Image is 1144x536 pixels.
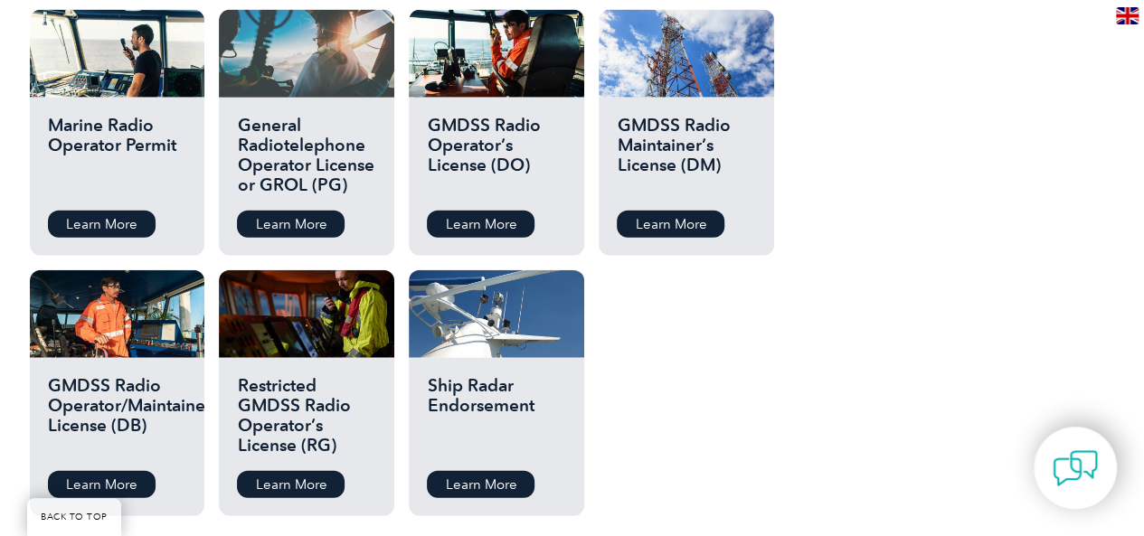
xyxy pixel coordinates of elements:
[237,211,345,238] a: Learn More
[48,116,186,197] h2: Marine Radio Operator Permit
[237,376,375,457] h2: Restricted GMDSS Radio Operator’s License (RG)
[48,471,156,498] a: Learn More
[617,116,755,197] h2: GMDSS Radio Maintainer’s License (DM)
[617,211,724,238] a: Learn More
[237,116,375,197] h2: General Radiotelephone Operator License or GROL (PG)
[1116,7,1139,24] img: en
[237,471,345,498] a: Learn More
[427,376,565,457] h2: Ship Radar Endorsement
[1053,446,1098,491] img: contact-chat.png
[48,211,156,238] a: Learn More
[427,211,534,238] a: Learn More
[427,471,534,498] a: Learn More
[27,498,121,536] a: BACK TO TOP
[427,116,565,197] h2: GMDSS Radio Operator’s License (DO)
[48,376,186,457] h2: GMDSS Radio Operator/Maintainer License (DB)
